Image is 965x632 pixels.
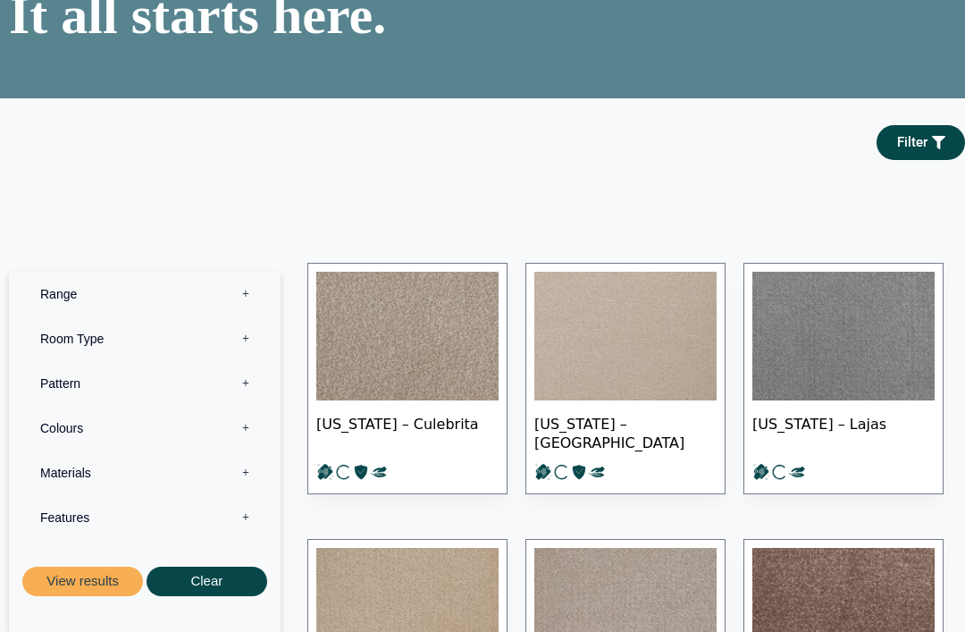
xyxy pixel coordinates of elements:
[147,567,267,596] button: Clear
[307,263,508,494] a: [US_STATE] – Culebrita
[22,567,143,596] button: View results
[22,406,267,451] label: Colours
[877,125,965,160] a: Filter
[534,400,717,463] span: [US_STATE] – [GEOGRAPHIC_DATA]
[752,400,935,463] span: [US_STATE] – Lajas
[22,451,267,495] label: Materials
[22,316,267,361] label: Room Type
[316,400,499,463] span: [US_STATE] – Culebrita
[897,136,927,149] span: Filter
[22,361,267,406] label: Pattern
[22,495,267,540] label: Features
[525,263,726,494] a: [US_STATE] – [GEOGRAPHIC_DATA]
[22,272,267,316] label: Range
[743,263,944,494] a: [US_STATE] – Lajas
